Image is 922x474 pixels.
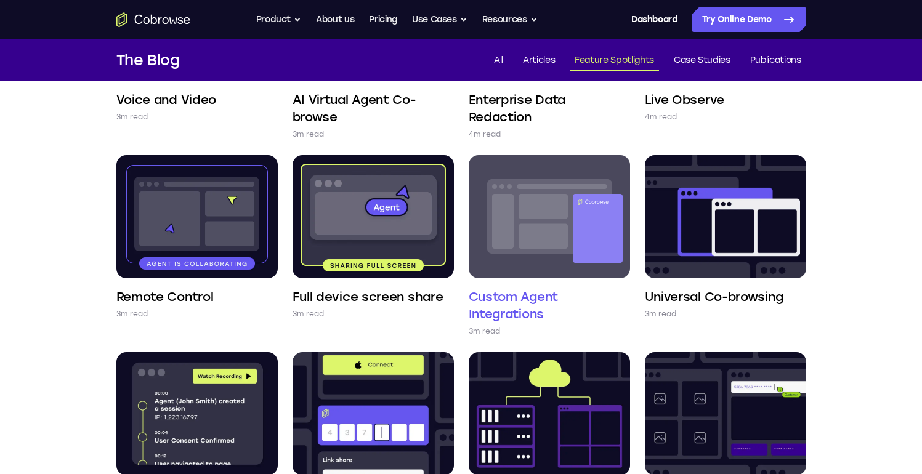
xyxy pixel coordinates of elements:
h4: Remote Control [116,288,214,305]
h1: The Blog [116,49,180,71]
button: Resources [482,7,538,32]
h4: Voice and Video [116,91,217,108]
button: Use Cases [412,7,467,32]
a: All [489,50,508,71]
h4: Enterprise Data Redaction [469,91,630,126]
img: Custom Agent Integrations [469,155,630,278]
p: 3m read [645,308,677,320]
p: 3m read [116,308,148,320]
h4: Live Observe [645,91,724,108]
h4: Custom Agent Integrations [469,288,630,323]
button: Product [256,7,302,32]
a: Go to the home page [116,12,190,27]
h4: AI Virtual Agent Co-browse [293,91,454,126]
a: About us [316,7,354,32]
a: Publications [745,50,806,71]
a: Remote Control 3m read [116,155,278,320]
a: Try Online Demo [692,7,806,32]
a: Feature Spotlights [570,50,659,71]
a: Case Studies [669,50,735,71]
img: Universal Co-browsing [645,155,806,278]
p: 3m read [293,308,325,320]
p: 4m read [469,128,501,140]
p: 3m read [116,111,148,123]
img: Remote Control [116,155,278,278]
h4: Universal Co-browsing [645,288,783,305]
a: Dashboard [631,7,677,32]
a: Pricing [369,7,397,32]
a: Full device screen share 3m read [293,155,454,320]
h4: Full device screen share [293,288,443,305]
p: 4m read [645,111,677,123]
p: 3m read [469,325,501,337]
img: Full device screen share [293,155,454,278]
a: Custom Agent Integrations 3m read [469,155,630,337]
a: Universal Co-browsing 3m read [645,155,806,320]
p: 3m read [293,128,325,140]
a: Articles [518,50,560,71]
